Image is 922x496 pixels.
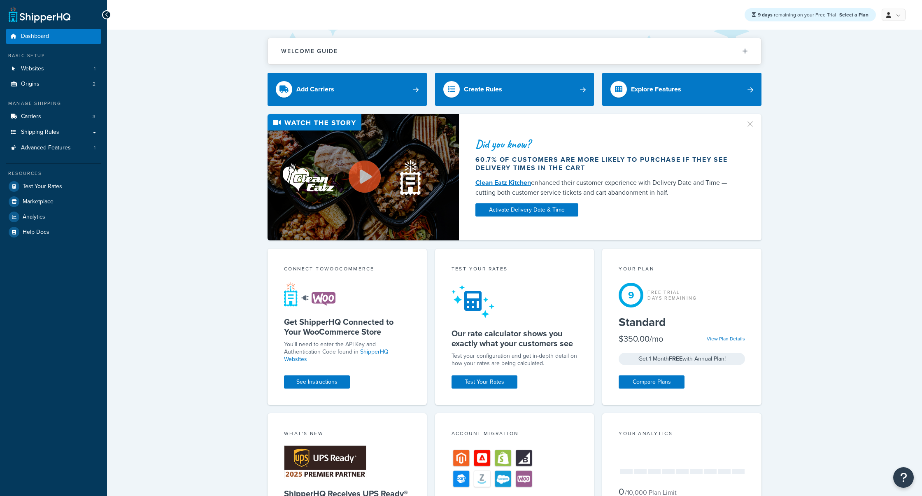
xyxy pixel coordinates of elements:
[602,73,761,106] a: Explore Features
[475,178,736,198] div: enhanced their customer experience with Delivery Date and Time — cutting both customer service ti...
[93,113,95,120] span: 3
[452,352,578,367] div: Test your configuration and get in-depth detail on how your rates are being calculated.
[23,198,54,205] span: Marketplace
[6,77,101,92] li: Origins
[707,335,745,342] a: View Plan Details
[284,430,410,439] div: What's New
[6,140,101,156] a: Advanced Features1
[21,129,59,136] span: Shipping Rules
[619,375,685,389] a: Compare Plans
[619,316,745,329] h5: Standard
[268,73,427,106] a: Add Carriers
[6,77,101,92] a: Origins2
[6,109,101,124] li: Carriers
[758,11,837,19] span: remaining on your Free Trial
[93,81,95,88] span: 2
[284,317,410,337] h5: Get ShipperHQ Connected to Your WooCommerce Store
[21,33,49,40] span: Dashboard
[452,375,517,389] a: Test Your Rates
[6,109,101,124] a: Carriers3
[23,229,49,236] span: Help Docs
[6,29,101,44] a: Dashboard
[619,283,643,307] div: 9
[6,61,101,77] a: Websites1
[6,100,101,107] div: Manage Shipping
[6,52,101,59] div: Basic Setup
[6,225,101,240] a: Help Docs
[21,81,40,88] span: Origins
[6,179,101,194] a: Test Your Rates
[284,375,350,389] a: See Instructions
[23,214,45,221] span: Analytics
[475,203,578,217] a: Activate Delivery Date & Time
[475,156,736,172] div: 60.7% of customers are more likely to purchase if they see delivery times in the cart
[284,341,410,363] p: You'll need to enter the API Key and Authentication Code found in
[284,265,410,275] div: Connect to WooCommerce
[452,430,578,439] div: Account Migration
[619,333,663,345] div: $350.00/mo
[6,170,101,177] div: Resources
[21,144,71,151] span: Advanced Features
[6,140,101,156] li: Advanced Features
[669,354,682,363] strong: FREE
[296,84,334,95] div: Add Carriers
[268,114,459,240] img: Video thumbnail
[94,144,95,151] span: 1
[452,265,578,275] div: Test your rates
[893,467,914,488] button: Open Resource Center
[6,61,101,77] li: Websites
[21,113,41,120] span: Carriers
[758,11,773,19] strong: 9 days
[6,210,101,224] a: Analytics
[464,84,502,95] div: Create Rules
[94,65,95,72] span: 1
[284,347,389,363] a: ShipperHQ Websites
[647,289,697,301] div: Free Trial Days Remaining
[475,138,736,150] div: Did you know?
[631,84,681,95] div: Explore Features
[435,73,594,106] a: Create Rules
[281,48,338,54] h2: Welcome Guide
[21,65,44,72] span: Websites
[839,11,868,19] a: Select a Plan
[284,282,335,307] img: connect-shq-woo-43c21eb1.svg
[23,183,62,190] span: Test Your Rates
[619,265,745,275] div: Your Plan
[619,353,745,365] div: Get 1 Month with Annual Plan!
[452,328,578,348] h5: Our rate calculator shows you exactly what your customers see
[619,430,745,439] div: Your Analytics
[475,178,531,187] a: Clean Eatz Kitchen
[6,194,101,209] a: Marketplace
[6,125,101,140] a: Shipping Rules
[268,38,761,64] button: Welcome Guide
